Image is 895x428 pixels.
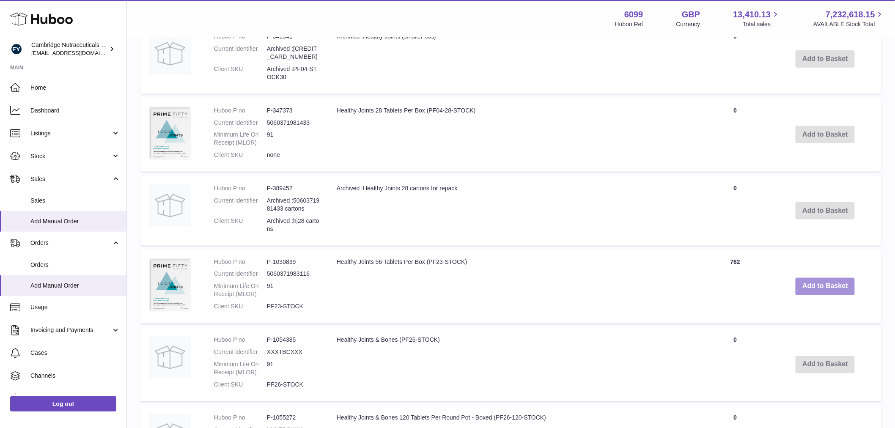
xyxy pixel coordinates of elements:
[214,119,267,127] dt: Current identifier
[267,414,320,422] dd: P-1055272
[30,197,120,205] span: Sales
[149,107,191,160] img: Healthy Joints 28 Tablets Per Box (PF04-28-STOCK)
[676,20,700,28] div: Currency
[149,258,191,312] img: Healthy Joints 56 Tablets Per Box (PF23-STOCK)
[267,270,320,278] dd: 5060371983116
[214,303,267,311] dt: Client SKU
[30,152,111,160] span: Stock
[682,9,700,20] strong: GBP
[10,43,23,55] img: huboo@camnutra.com
[214,381,267,389] dt: Client SKU
[743,20,780,28] span: Total sales
[267,217,320,233] dd: Archived :hj28 cartons
[813,9,885,28] a: 7,232,618.15 AVAILABLE Stock Total
[30,372,120,380] span: Channels
[30,217,120,225] span: Add Manual Order
[733,9,780,28] a: 13,410.13 Total sales
[701,250,769,324] td: 762
[733,9,771,20] span: 13,410.13
[267,348,320,357] dd: XXXTBCXXX
[267,381,320,389] dd: PF26-STOCK
[30,84,120,92] span: Home
[328,328,701,401] td: Healthy Joints & Bones (PF26-STOCK)
[214,217,267,233] dt: Client SKU
[624,9,643,20] strong: 6099
[328,98,701,172] td: Healthy Joints 28 Tablets Per Box (PF04-28-STOCK)
[267,197,320,213] dd: Archived :5060371981433 cartons
[214,270,267,278] dt: Current identifier
[214,197,267,213] dt: Current identifier
[826,9,875,20] span: 7,232,618.15
[214,65,267,81] dt: Client SKU
[30,261,120,269] span: Orders
[30,326,111,334] span: Invoicing and Payments
[214,336,267,344] dt: Huboo P no
[328,24,701,93] td: Archived :Healthy Joints (smaller 30s)
[267,336,320,344] dd: P-1054385
[267,283,320,299] dd: 91
[328,176,701,245] td: Archived :Healthy Joints 28 cartons for repack
[31,41,107,57] div: Cambridge Nutraceuticals Ltd
[214,131,267,147] dt: Minimum Life On Receipt (MLOR)
[214,45,267,61] dt: Current identifier
[214,258,267,266] dt: Huboo P no
[328,250,701,324] td: Healthy Joints 56 Tablets Per Box (PF23-STOCK)
[267,258,320,266] dd: P-1030839
[701,328,769,401] td: 0
[701,98,769,172] td: 0
[214,151,267,159] dt: Client SKU
[30,129,111,137] span: Listings
[796,278,855,295] button: Add to Basket
[615,20,643,28] div: Huboo Ref
[214,107,267,115] dt: Huboo P no
[267,184,320,192] dd: P-389452
[701,24,769,93] td: 0
[30,349,120,357] span: Cases
[214,414,267,422] dt: Huboo P no
[267,361,320,377] dd: 91
[30,175,111,183] span: Sales
[30,239,111,247] span: Orders
[813,20,885,28] span: AVAILABLE Stock Total
[214,283,267,299] dt: Minimum Life On Receipt (MLOR)
[149,184,191,227] img: Archived :Healthy Joints 28 cartons for repack
[30,303,120,311] span: Usage
[30,282,120,290] span: Add Manual Order
[149,33,191,75] img: Archived :Healthy Joints (smaller 30s)
[10,396,116,412] a: Log out
[267,303,320,311] dd: PF23-STOCK
[701,176,769,245] td: 0
[267,119,320,127] dd: 5060371981433
[267,151,320,159] dd: none
[31,49,124,56] span: [EMAIL_ADDRESS][DOMAIN_NAME]
[267,45,320,61] dd: Archived :[CREDIT_CARD_NUMBER]
[214,348,267,357] dt: Current identifier
[267,65,320,81] dd: Archived :PF04-STOCK30
[214,184,267,192] dt: Huboo P no
[267,131,320,147] dd: 91
[149,336,191,379] img: Healthy Joints & Bones (PF26-STOCK)
[214,361,267,377] dt: Minimum Life On Receipt (MLOR)
[30,107,120,115] span: Dashboard
[267,107,320,115] dd: P-347373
